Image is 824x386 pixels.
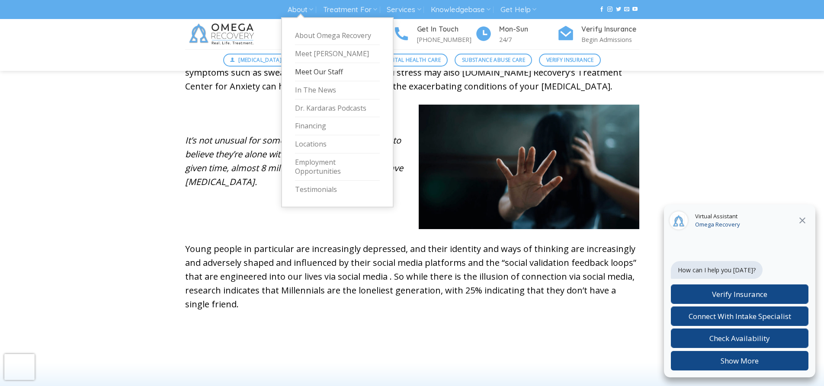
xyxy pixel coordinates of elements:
a: Verify Insurance Begin Admissions [557,24,639,45]
a: Follow on Twitter [616,6,621,13]
a: Testimonials [295,181,380,198]
p: Young people in particular are increasingly depressed, and their identity and ways of thinking ar... [185,242,639,311]
iframe: reCAPTCHA [4,354,35,380]
span: Verify Insurance [546,56,594,64]
h4: Mon-Sun [499,24,557,35]
span: [MEDICAL_DATA] [238,56,282,64]
a: Mental Health Care [376,54,448,67]
span: Mental Health Care [384,56,441,64]
a: Follow on Facebook [599,6,604,13]
span: Substance Abuse Care [462,56,525,64]
a: Verify Insurance [539,54,601,67]
h4: Verify Insurance [581,24,639,35]
a: Follow on Instagram [607,6,612,13]
a: Knowledgebase [431,2,491,18]
a: Treatment For [323,2,377,18]
p: [PHONE_NUMBER] [417,35,475,45]
a: Send us an email [624,6,629,13]
img: Omega Recovery [185,19,261,49]
p: 24/7 [499,35,557,45]
a: Follow on YouTube [632,6,638,13]
h4: Get In Touch [417,24,475,35]
a: Locations [295,135,380,153]
a: Services [387,2,421,18]
a: Substance Abuse Care [455,54,532,67]
p: Begin Admissions [581,35,639,45]
em: It’s not unusual for someone with [MEDICAL_DATA] to believe they’re alone with their feelings. Bu... [185,134,403,188]
a: Get Help [500,2,536,18]
a: [MEDICAL_DATA] [223,54,289,67]
a: Financing [295,117,380,135]
a: In The News [295,81,380,99]
p: [MEDICAL_DATA] is defined as a chronic condition by a persistent and excessive feeling of fear. P... [185,52,639,93]
a: Dr. Kardaras Podcasts [295,99,380,118]
a: Employment Opportunities [295,153,380,181]
a: Meet Our Staff [295,63,380,81]
a: About [288,2,313,18]
a: Meet [PERSON_NAME] [295,45,380,63]
a: Get In Touch [PHONE_NUMBER] [393,24,475,45]
a: About Omega Recovery [295,27,380,45]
